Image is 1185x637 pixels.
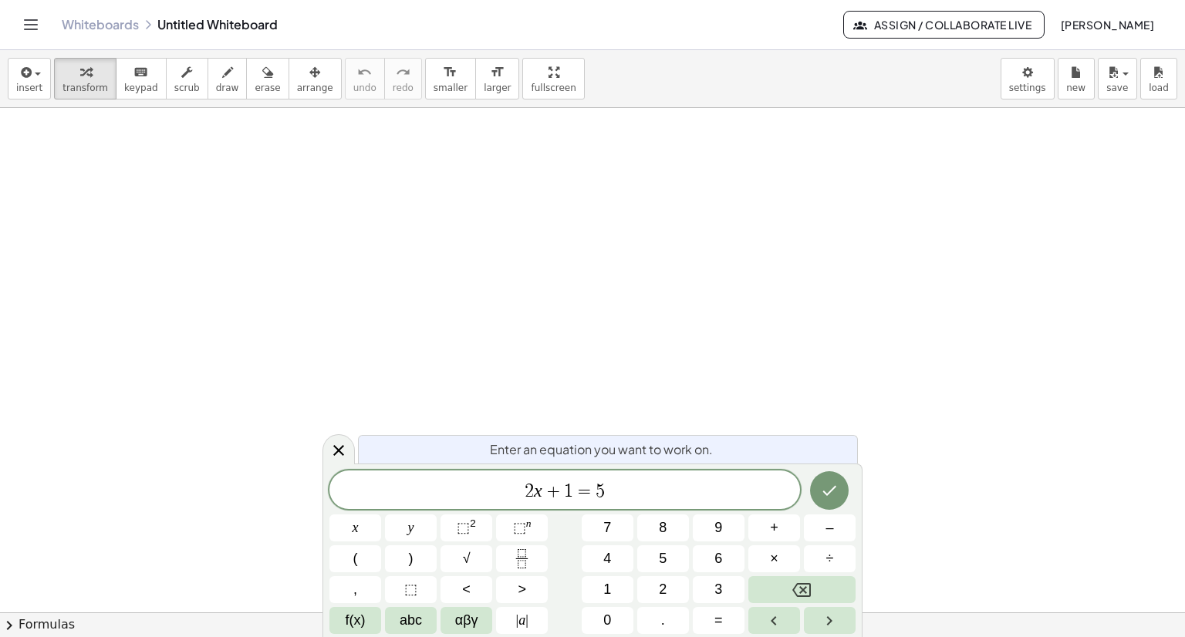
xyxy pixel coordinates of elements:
span: > [518,579,526,600]
span: ÷ [826,548,834,569]
span: 2 [525,482,534,501]
button: format_sizesmaller [425,58,476,99]
button: Minus [804,514,856,541]
i: keyboard [133,63,148,82]
span: x [353,517,359,538]
span: larger [484,83,511,93]
span: 9 [714,517,722,538]
button: Equals [693,607,744,634]
span: 3 [714,579,722,600]
sup: 2 [470,517,476,529]
button: redoredo [384,58,422,99]
button: 9 [693,514,744,541]
button: undoundo [345,58,385,99]
span: ⬚ [513,520,526,535]
button: new [1058,58,1095,99]
button: y [385,514,437,541]
span: 5 [659,548,667,569]
button: Square root [441,545,492,572]
span: a [516,610,528,631]
button: Right arrow [804,607,856,634]
span: abc [400,610,422,631]
button: Divide [804,545,856,572]
span: keypad [124,83,158,93]
button: Less than [441,576,492,603]
button: 5 [637,545,689,572]
span: 0 [603,610,611,631]
button: Alphabet [385,607,437,634]
button: x [329,514,381,541]
span: 5 [596,482,605,501]
button: draw [208,58,248,99]
span: = [573,482,596,501]
button: insert [8,58,51,99]
span: 4 [603,548,611,569]
button: format_sizelarger [475,58,519,99]
button: 8 [637,514,689,541]
button: [PERSON_NAME] [1048,11,1166,39]
span: ( [353,548,358,569]
span: redo [393,83,414,93]
span: αβγ [455,610,478,631]
button: Toggle navigation [19,12,43,37]
button: Left arrow [748,607,800,634]
span: 2 [659,579,667,600]
span: – [825,517,833,538]
button: 7 [582,514,633,541]
span: 1 [603,579,611,600]
button: load [1140,58,1177,99]
i: redo [396,63,410,82]
button: Assign / Collaborate Live [843,11,1045,39]
span: erase [255,83,280,93]
sup: n [526,517,532,529]
span: 1 [564,482,573,501]
button: Done [810,471,849,510]
a: Whiteboards [62,17,139,32]
span: [PERSON_NAME] [1060,18,1154,32]
span: f(x) [346,610,366,631]
button: keyboardkeypad [116,58,167,99]
span: 7 [603,517,611,538]
span: smaller [434,83,468,93]
button: 2 [637,576,689,603]
span: transform [62,83,108,93]
span: 8 [659,517,667,538]
button: 1 [582,576,633,603]
button: Absolute value [496,607,548,634]
button: ) [385,545,437,572]
i: undo [357,63,372,82]
span: . [661,610,665,631]
i: format_size [490,63,505,82]
button: save [1098,58,1137,99]
button: . [637,607,689,634]
span: insert [16,83,42,93]
button: 6 [693,545,744,572]
span: √ [463,548,471,569]
span: | [525,612,528,628]
button: 4 [582,545,633,572]
button: settings [1001,58,1055,99]
button: ( [329,545,381,572]
button: 0 [582,607,633,634]
span: save [1106,83,1128,93]
button: transform [54,58,116,99]
span: , [353,579,357,600]
span: + [770,517,778,538]
span: arrange [297,83,333,93]
span: Assign / Collaborate Live [856,18,1031,32]
button: Greek alphabet [441,607,492,634]
button: fullscreen [522,58,584,99]
span: 6 [714,548,722,569]
span: settings [1009,83,1046,93]
span: draw [216,83,239,93]
button: Placeholder [385,576,437,603]
i: format_size [443,63,457,82]
span: new [1066,83,1085,93]
button: scrub [166,58,208,99]
span: scrub [174,83,200,93]
span: | [516,612,519,628]
span: + [542,482,565,501]
button: Backspace [748,576,856,603]
span: ⬚ [404,579,417,600]
span: y [408,517,414,538]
